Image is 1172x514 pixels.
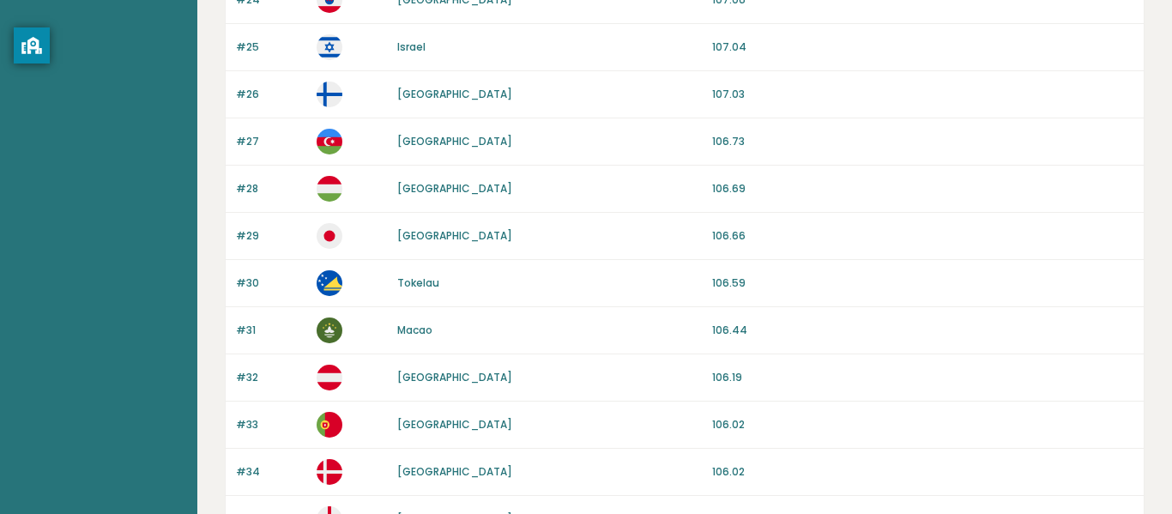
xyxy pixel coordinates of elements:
p: #34 [236,464,306,480]
p: 106.44 [712,323,1133,338]
p: 106.66 [712,228,1133,244]
p: #25 [236,39,306,55]
p: 107.04 [712,39,1133,55]
img: tk.svg [317,270,342,296]
p: #33 [236,417,306,432]
img: fi.svg [317,82,342,107]
p: #32 [236,370,306,385]
p: 106.02 [712,464,1133,480]
img: at.svg [317,365,342,390]
p: #29 [236,228,306,244]
p: 106.73 [712,134,1133,149]
button: privacy banner [14,27,50,63]
p: 106.02 [712,417,1133,432]
a: Israel [397,39,426,54]
a: Tokelau [397,275,439,290]
p: 106.19 [712,370,1133,385]
img: il.svg [317,34,342,60]
a: [GEOGRAPHIC_DATA] [397,181,512,196]
a: [GEOGRAPHIC_DATA] [397,87,512,101]
p: 107.03 [712,87,1133,102]
p: #26 [236,87,306,102]
p: #30 [236,275,306,291]
img: dk.svg [317,459,342,485]
p: #27 [236,134,306,149]
p: 106.69 [712,181,1133,197]
a: [GEOGRAPHIC_DATA] [397,134,512,148]
p: #31 [236,323,306,338]
p: 106.59 [712,275,1133,291]
img: az.svg [317,129,342,154]
a: [GEOGRAPHIC_DATA] [397,417,512,432]
a: [GEOGRAPHIC_DATA] [397,228,512,243]
img: jp.svg [317,223,342,249]
img: mo.svg [317,317,342,343]
img: pt.svg [317,412,342,438]
a: Macao [397,323,432,337]
a: [GEOGRAPHIC_DATA] [397,464,512,479]
p: #28 [236,181,306,197]
a: [GEOGRAPHIC_DATA] [397,370,512,384]
img: hu.svg [317,176,342,202]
